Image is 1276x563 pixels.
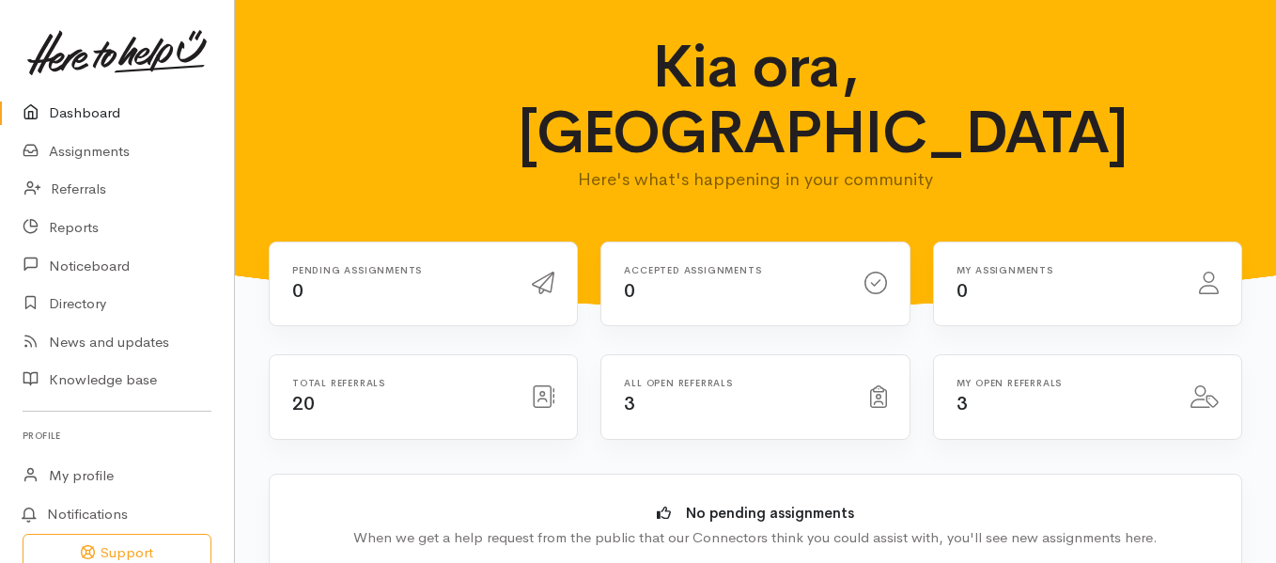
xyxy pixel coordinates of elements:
h6: My open referrals [957,378,1168,388]
h6: Total referrals [292,378,509,388]
p: Here's what's happening in your community [518,166,993,193]
h1: Kia ora, [GEOGRAPHIC_DATA] [518,34,993,166]
b: No pending assignments [686,504,854,522]
span: 0 [292,279,303,303]
h6: All open referrals [624,378,847,388]
span: 0 [624,279,635,303]
span: 3 [624,392,635,415]
span: 20 [292,392,314,415]
h6: Pending assignments [292,265,509,275]
span: 3 [957,392,968,415]
h6: Profile [23,423,211,448]
h6: Accepted assignments [624,265,841,275]
h6: My assignments [957,265,1176,275]
span: 0 [957,279,968,303]
div: When we get a help request from the public that our Connectors think you could assist with, you'l... [298,527,1213,549]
